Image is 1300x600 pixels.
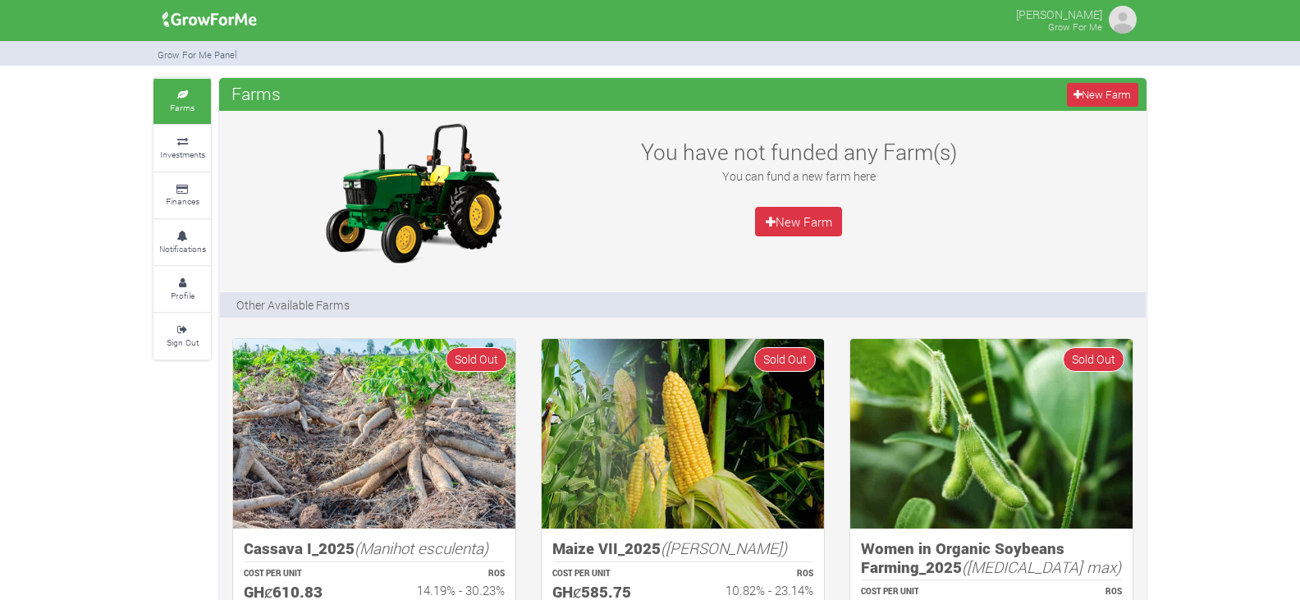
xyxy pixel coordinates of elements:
[1067,83,1138,107] a: New Farm
[552,539,813,558] h5: Maize VII_2025
[171,290,195,301] small: Profile
[355,538,488,558] i: (Manihot esculenta)
[233,339,515,529] img: growforme image
[236,296,350,314] p: Other Available Farms
[1048,21,1102,33] small: Grow For Me
[160,149,205,160] small: Investments
[227,77,285,110] span: Farms
[244,568,359,580] p: COST PER UNIT
[754,347,816,371] span: Sold Out
[159,243,206,254] small: Notifications
[552,568,668,580] p: COST PER UNIT
[153,267,211,312] a: Profile
[244,539,505,558] h5: Cassava I_2025
[698,568,813,580] p: ROS
[542,339,824,529] img: growforme image
[861,539,1122,576] h5: Women in Organic Soybeans Farming_2025
[861,586,977,598] p: COST PER UNIT
[1016,3,1102,23] p: [PERSON_NAME]
[446,347,507,371] span: Sold Out
[153,173,211,218] a: Finances
[389,568,505,580] p: ROS
[1006,586,1122,598] p: ROS
[167,337,199,348] small: Sign Out
[850,339,1133,529] img: growforme image
[620,139,977,165] h3: You have not funded any Farm(s)
[389,583,505,598] h6: 14.19% - 30.23%
[170,102,195,113] small: Farms
[1063,347,1124,371] span: Sold Out
[661,538,787,558] i: ([PERSON_NAME])
[153,79,211,124] a: Farms
[698,583,813,598] h6: 10.82% - 23.14%
[962,556,1121,577] i: ([MEDICAL_DATA] max)
[158,48,237,61] small: Grow For Me Panel
[153,126,211,171] a: Investments
[153,314,211,359] a: Sign Out
[620,167,977,185] p: You can fund a new farm here
[755,207,842,236] a: New Farm
[166,195,199,207] small: Finances
[1106,3,1139,36] img: growforme image
[153,220,211,265] a: Notifications
[310,119,515,267] img: growforme image
[157,3,263,36] img: growforme image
